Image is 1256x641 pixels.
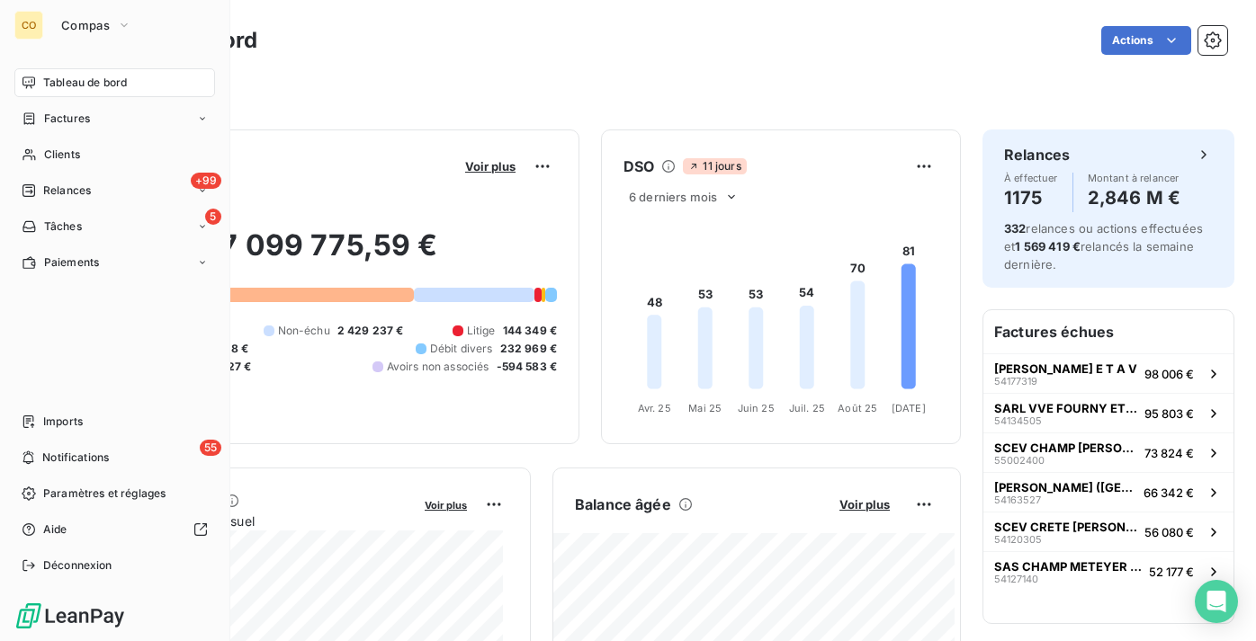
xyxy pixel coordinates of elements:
span: 54177319 [994,376,1037,387]
span: Avoirs non associés [387,359,489,375]
span: Factures [44,111,90,127]
span: Paiements [44,254,99,271]
span: Relances [43,183,91,199]
button: SCEV CRETE [PERSON_NAME] ET FILS5412030556 080 € [983,512,1234,551]
button: [PERSON_NAME] ([GEOGRAPHIC_DATA])5416352766 342 € [983,472,1234,512]
span: Montant à relancer [1088,173,1180,183]
span: 6 derniers mois [629,190,717,204]
span: Aide [43,521,67,538]
span: 54134505 [994,415,1042,426]
h6: Relances [1004,144,1070,165]
span: 54120305 [994,534,1042,545]
button: Voir plus [460,158,521,174]
span: 2 429 237 € [337,323,404,339]
span: Notifications [42,450,109,466]
span: 54127140 [994,574,1038,584]
h2: 7 099 775,59 € [102,227,557,281]
span: Voir plus [465,159,516,174]
button: [PERSON_NAME] E T A V5417731998 006 € [983,353,1234,393]
span: [PERSON_NAME] ([GEOGRAPHIC_DATA]) [994,480,1136,494]
span: 95 803 € [1144,406,1194,421]
span: 55002400 [994,455,1045,466]
span: 52 177 € [1149,565,1194,579]
button: SAS CHAMP METEYER P ET F5412714052 177 € [983,551,1234,591]
span: 11 jours [683,158,746,174]
h4: 1175 [1004,183,1058,212]
span: +99 [191,173,221,189]
span: -594 583 € [497,359,558,375]
span: Clients [44,147,80,163]
span: Chiffre d'affaires mensuel [102,512,412,530]
span: Déconnexion [43,557,112,574]
span: SCEV CRETE [PERSON_NAME] ET FILS [994,520,1137,534]
span: 98 006 € [1144,367,1194,381]
span: [PERSON_NAME] E T A V [994,361,1137,376]
span: 73 824 € [1144,446,1194,460]
button: SCEV CHAMP [PERSON_NAME]5500240073 824 € [983,432,1234,472]
h6: Factures échues [983,310,1234,353]
span: Paramètres et réglages [43,485,166,502]
span: Litige [467,323,496,339]
h4: 2,846 M € [1088,183,1180,212]
button: Voir plus [419,496,472,512]
div: Open Intercom Messenger [1195,580,1238,623]
div: CO [14,11,43,40]
tspan: Juin 25 [738,402,775,414]
tspan: Août 25 [838,402,877,414]
span: À effectuer [1004,173,1058,183]
h6: Balance âgée [575,494,671,515]
span: 56 080 € [1144,525,1194,539]
span: Tableau de bord [43,75,127,91]
span: 55 [200,440,221,456]
tspan: [DATE] [892,402,926,414]
span: SAS CHAMP METEYER P ET F [994,559,1142,574]
span: Compas [61,18,110,32]
tspan: Juil. 25 [789,402,825,414]
span: Débit divers [430,341,493,357]
span: 5 [205,209,221,225]
span: 332 [1004,221,1026,236]
h6: DSO [624,156,654,177]
span: 232 969 € [500,341,557,357]
button: Voir plus [834,496,895,512]
span: Voir plus [425,499,467,512]
span: 1 569 419 € [1015,239,1081,254]
span: SARL VVE FOURNY ET FILS [994,401,1137,415]
span: SCEV CHAMP [PERSON_NAME] [994,441,1137,455]
span: Imports [43,414,83,430]
img: Logo LeanPay [14,601,126,630]
span: Voir plus [839,497,890,512]
tspan: Avr. 25 [638,402,671,414]
span: relances ou actions effectuées et relancés la semaine dernière. [1004,221,1203,272]
button: Actions [1101,26,1191,55]
button: SARL VVE FOURNY ET FILS5413450595 803 € [983,393,1234,432]
span: 144 349 € [503,323,557,339]
span: 54163527 [994,494,1041,505]
tspan: Mai 25 [688,402,722,414]
span: Tâches [44,218,82,235]
a: Aide [14,515,215,544]
span: 66 342 € [1144,485,1194,500]
span: Non-échu [278,323,330,339]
